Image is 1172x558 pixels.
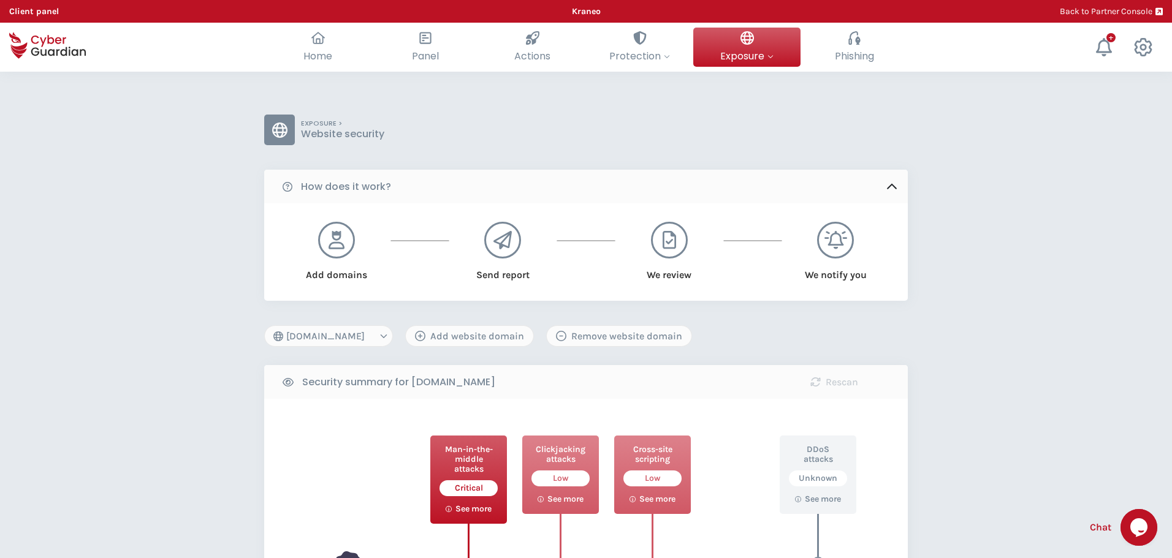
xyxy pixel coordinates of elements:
div: Rescan [779,375,889,390]
button: Add website domain [405,325,534,347]
div: Unknown [789,470,847,486]
b: Kraneo [572,6,601,17]
p: DDoS attacks [789,445,847,464]
a: Back to Partner Console [1060,5,1163,18]
iframe: chat widget [1121,509,1160,546]
button: Phishing [801,28,908,67]
span: Protection [609,48,670,64]
button: Home [264,28,371,67]
button: Remove website domain [546,325,692,347]
div: Remove website domain [556,329,682,344]
div: + [1106,33,1116,42]
p: EXPOSURE > [301,119,384,128]
p: Website security [301,128,384,140]
span: Phishing [835,48,874,64]
button: Rescan [770,371,899,393]
span: Exposure [720,48,774,64]
p: See more [805,494,841,505]
button: Panel [371,28,479,67]
span: Actions [514,48,550,64]
p: See more [455,503,492,515]
div: Critical [439,480,498,496]
button: Actions [479,28,586,67]
p: Clickjacking attacks [531,445,590,464]
div: We notify you [785,258,886,282]
div: We review [618,258,720,282]
p: Man-in-the-middle attacks [439,445,498,474]
p: See more [639,494,675,505]
div: Low [531,470,590,486]
p: See more [547,494,584,505]
div: Send report [452,258,554,282]
span: Panel [412,48,439,64]
p: Cross-site scripting [623,445,682,464]
button: Protection [586,28,693,67]
span: Home [303,48,332,64]
button: Exposure [693,28,801,67]
b: Client panel [9,6,59,17]
div: Add domains [286,258,387,282]
b: Security summary for [DOMAIN_NAME] [302,375,495,390]
b: How does it work? [301,179,391,194]
div: Low [623,470,682,486]
div: Add website domain [415,329,524,344]
span: Chat [1090,520,1111,535]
